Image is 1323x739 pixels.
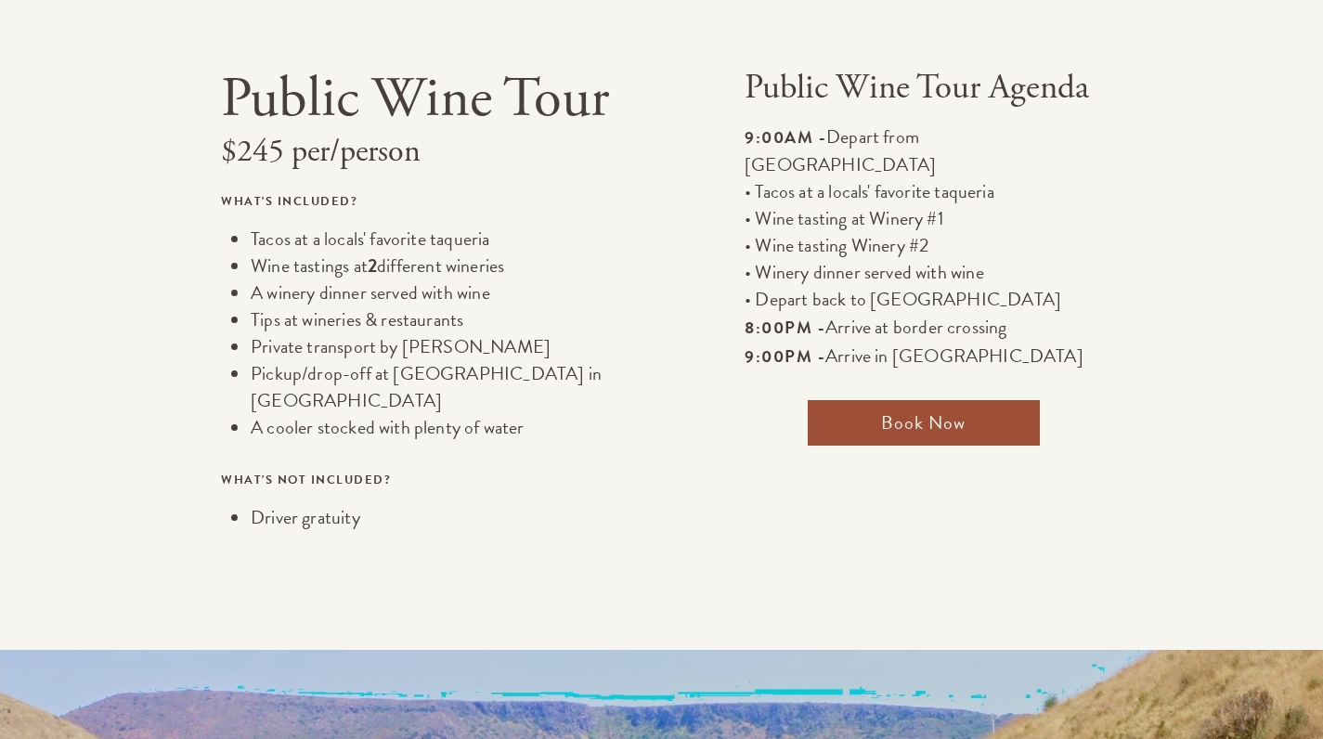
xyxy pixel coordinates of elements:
p: Depart from [GEOGRAPHIC_DATA] [745,123,1102,178]
li: Tips at wineries & restaurants [251,306,685,333]
p: • Tacos at a locals' favorite taqueria [745,178,1102,205]
p: • Wine tasting at Winery #1 [745,205,1102,232]
p: • Winery dinner served with wine [745,259,1102,286]
li: A winery dinner served with wine [251,279,685,306]
li: A cooler stocked with plenty of water [251,414,685,441]
p: $245 per/person [221,134,685,170]
li: Tacos at a locals' favorite taqueria [251,226,685,253]
a: Book Now [808,400,1040,446]
span: 9:00pm - [745,344,825,369]
span: 8:00pm - [745,315,825,340]
p: Arrive at border crossing [745,313,1102,342]
p: • Wine tasting Winery #2 [745,232,1102,259]
p: • Depart back to [GEOGRAPHIC_DATA] [745,286,1102,313]
p: Public Wine Tour Agenda [745,69,1102,108]
p: What's included? [221,192,685,211]
p: What's not included? [221,471,685,489]
li: Driver gratuity [251,504,685,531]
h1: Public Wine Tour [221,69,685,130]
li: Pickup/drop-off at [GEOGRAPHIC_DATA] in [GEOGRAPHIC_DATA] [251,360,685,414]
strong: 2 [368,252,377,279]
p: Arrive in [GEOGRAPHIC_DATA] [745,342,1102,370]
li: Private transport by [PERSON_NAME] [251,333,685,360]
li: Wine tastings at different wineries [251,253,685,279]
span: 9:00am - [745,124,826,149]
